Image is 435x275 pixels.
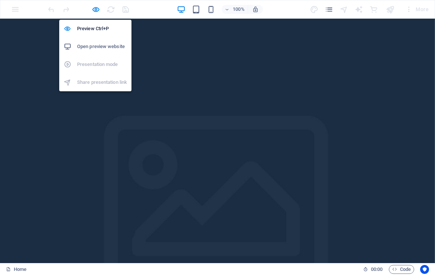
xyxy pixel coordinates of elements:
span: : [376,266,377,272]
h6: Preview Ctrl+P [77,24,127,33]
i: Pages (Ctrl+Alt+S) [325,5,333,14]
a: Click to cancel selection. Double-click to open Pages [6,265,26,274]
button: pages [325,5,334,14]
button: Code [389,265,414,274]
button: 100% [222,5,248,14]
span: Code [392,265,411,274]
h6: Session time [363,265,383,274]
h6: 100% [233,5,245,14]
h6: Open preview website [77,42,127,51]
button: Usercentrics [420,265,429,274]
span: 00 00 [371,265,382,274]
i: On resize automatically adjust zoom level to fit chosen device. [252,6,259,13]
